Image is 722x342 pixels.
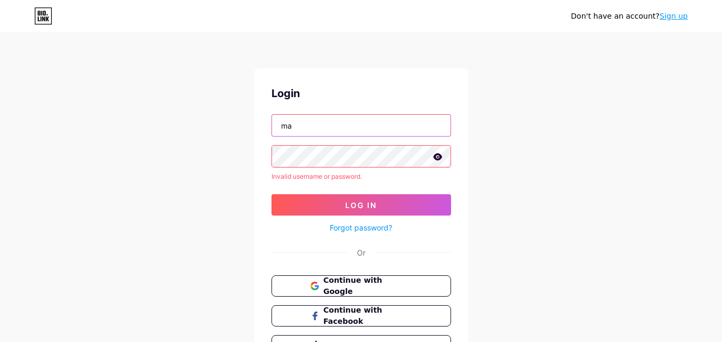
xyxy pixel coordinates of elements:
[271,85,451,101] div: Login
[357,247,366,258] div: Or
[271,172,451,181] div: Invalid username or password.
[330,222,392,233] a: Forgot password?
[323,275,412,297] span: Continue with Google
[323,305,412,327] span: Continue with Facebook
[345,201,377,210] span: Log In
[271,275,451,297] button: Continue with Google
[571,11,688,22] div: Don't have an account?
[659,12,688,20] a: Sign up
[271,305,451,327] button: Continue with Facebook
[272,115,451,136] input: Username
[271,194,451,216] button: Log In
